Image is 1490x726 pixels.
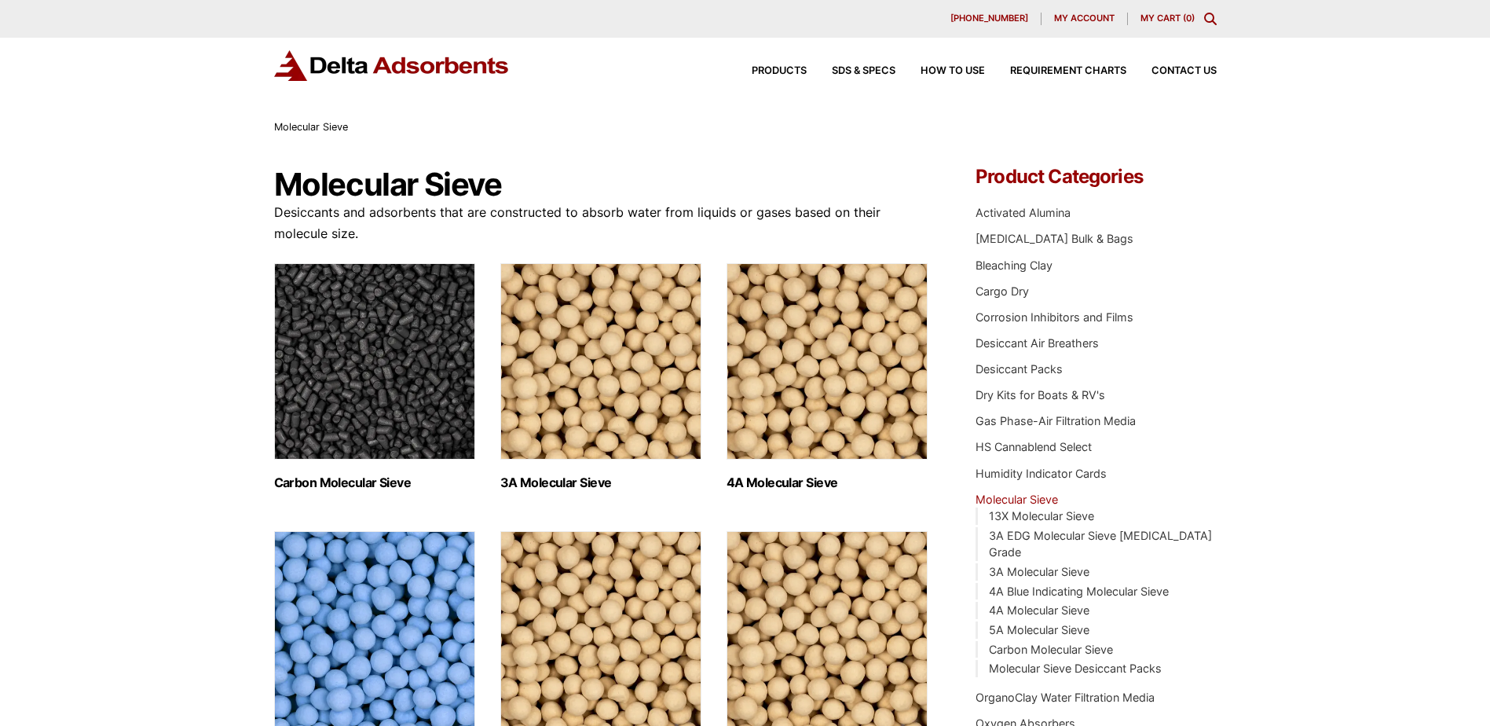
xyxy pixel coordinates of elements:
a: My account [1042,13,1128,25]
h2: 3A Molecular Sieve [500,475,701,490]
a: Visit product category Carbon Molecular Sieve [274,263,475,490]
span: 0 [1186,13,1192,24]
h4: Product Categories [976,167,1216,186]
img: Carbon Molecular Sieve [274,263,475,460]
p: Desiccants and adsorbents that are constructed to absorb water from liquids or gases based on the... [274,202,929,244]
a: Molecular Sieve Desiccant Packs [989,662,1162,675]
span: Contact Us [1151,66,1217,76]
span: My account [1054,14,1115,23]
a: My Cart (0) [1140,13,1195,24]
a: Gas Phase-Air Filtration Media [976,414,1136,427]
a: 4A Blue Indicating Molecular Sieve [989,585,1169,598]
img: 4A Molecular Sieve [727,263,928,460]
div: Toggle Modal Content [1204,13,1217,25]
a: [MEDICAL_DATA] Bulk & Bags [976,232,1133,245]
a: Visit product category 4A Molecular Sieve [727,263,928,490]
a: 3A EDG Molecular Sieve [MEDICAL_DATA] Grade [989,529,1212,559]
a: 5A Molecular Sieve [989,623,1089,636]
a: Requirement Charts [985,66,1126,76]
a: Corrosion Inhibitors and Films [976,310,1133,324]
a: Carbon Molecular Sieve [989,643,1113,656]
a: 3A Molecular Sieve [989,565,1089,578]
span: SDS & SPECS [832,66,895,76]
a: Desiccant Air Breathers [976,336,1099,350]
h2: 4A Molecular Sieve [727,475,928,490]
a: 4A Molecular Sieve [989,603,1089,617]
a: Dry Kits for Boats & RV's [976,388,1105,401]
a: Molecular Sieve [976,493,1058,506]
a: Contact Us [1126,66,1217,76]
a: Humidity Indicator Cards [976,467,1107,480]
h2: Carbon Molecular Sieve [274,475,475,490]
span: Molecular Sieve [274,121,348,133]
h1: Molecular Sieve [274,167,929,202]
img: 3A Molecular Sieve [500,263,701,460]
a: Products [727,66,807,76]
a: HS Cannablend Select [976,440,1092,453]
a: How to Use [895,66,985,76]
span: [PHONE_NUMBER] [950,14,1028,23]
a: Activated Alumina [976,206,1071,219]
span: Products [752,66,807,76]
a: Bleaching Clay [976,258,1053,272]
a: [PHONE_NUMBER] [938,13,1042,25]
span: Requirement Charts [1010,66,1126,76]
a: Desiccant Packs [976,362,1063,376]
a: 13X Molecular Sieve [989,509,1094,522]
a: Visit product category 3A Molecular Sieve [500,263,701,490]
a: OrganoClay Water Filtration Media [976,691,1155,704]
img: Delta Adsorbents [274,50,510,81]
a: SDS & SPECS [807,66,895,76]
a: Cargo Dry [976,284,1029,298]
span: How to Use [921,66,985,76]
